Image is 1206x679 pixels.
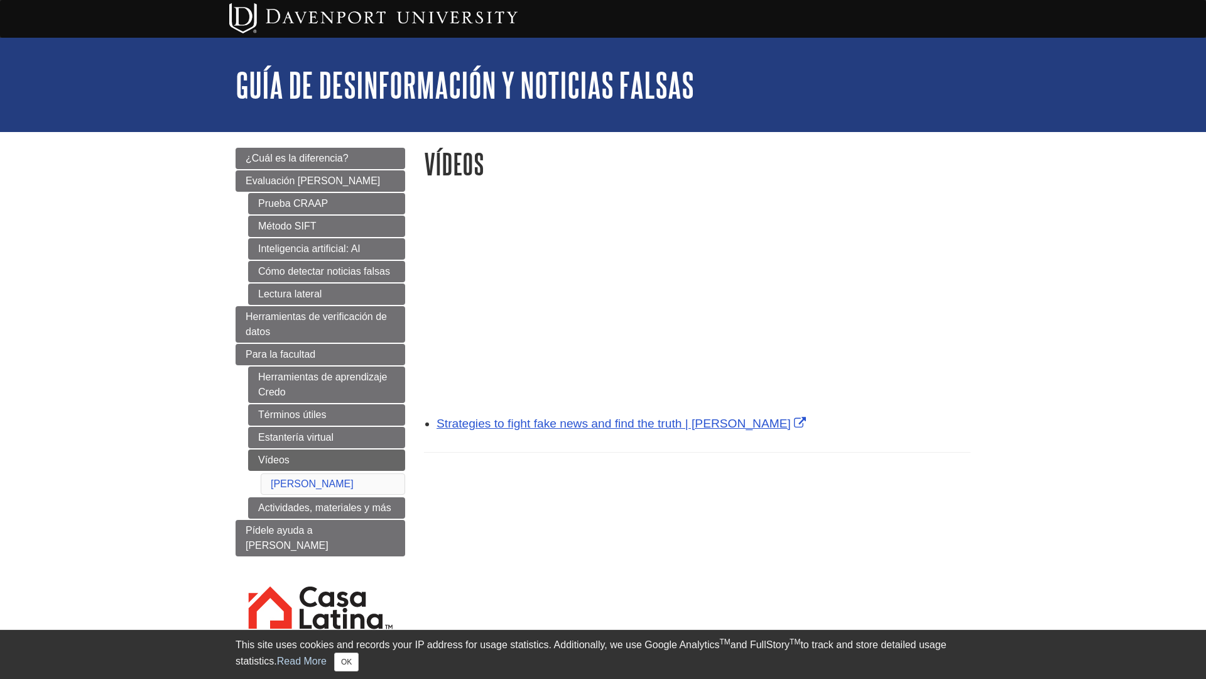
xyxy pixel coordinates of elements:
span: Para la facultad [246,349,315,360]
span: ¿Cuál es la diferencia? [246,153,349,163]
a: Read More [277,656,327,666]
a: Evaluación [PERSON_NAME] [236,170,405,192]
h1: Vídeos [424,148,970,180]
a: [PERSON_NAME] [271,478,354,489]
a: Inteligencia artificial: AI [248,238,405,260]
div: This site uses cookies and records your IP address for usage statistics. Additionally, we use Goo... [236,638,970,671]
iframe: YouTube video player [424,465,776,663]
sup: TM [719,638,730,646]
a: Herramientas de verificación de datos [236,306,405,343]
a: Herramientas de aprendizaje Credo [248,367,405,403]
img: Davenport University [229,3,518,33]
a: Estantería virtual [248,427,405,448]
button: Close [334,653,359,671]
a: Términos útiles [248,404,405,426]
sup: TM [790,638,800,646]
a: Guía de desinformación y noticias falsas [236,65,694,104]
a: Método SIFT [248,216,405,237]
a: Prueba CRAAP [248,193,405,214]
span: Herramientas de verificación de datos [246,311,387,337]
a: Actividades, materiales y más [248,497,405,519]
a: Link opens in new window [437,417,809,430]
span: Evaluación [PERSON_NAME] [246,175,380,186]
a: Lectura lateral [248,284,405,305]
a: Para la facultad [236,344,405,365]
span: Pídele ayuda a [PERSON_NAME] [246,525,329,551]
a: Vídeos [248,450,405,471]
iframe: YouTube video player [424,208,776,406]
a: Cómo detectar noticias falsas [248,261,405,282]
div: Guide Page Menu [236,148,405,671]
a: ¿Cuál es la diferencia? [236,148,405,169]
a: Pídele ayuda a [PERSON_NAME] [236,520,405,556]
